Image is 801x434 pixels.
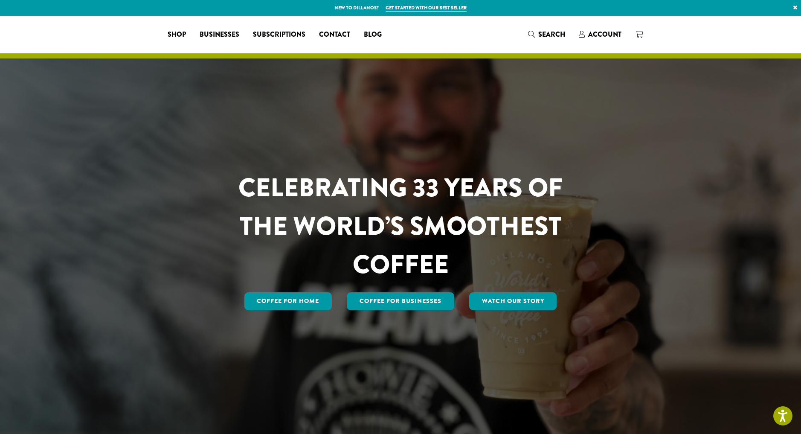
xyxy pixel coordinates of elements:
[588,29,621,39] span: Account
[521,27,572,41] a: Search
[386,4,467,12] a: Get started with our best seller
[244,292,332,310] a: Coffee for Home
[161,28,193,41] a: Shop
[538,29,565,39] span: Search
[200,29,239,40] span: Businesses
[469,292,557,310] a: Watch Our Story
[253,29,305,40] span: Subscriptions
[213,169,588,284] h1: CELEBRATING 33 YEARS OF THE WORLD’S SMOOTHEST COFFEE
[319,29,350,40] span: Contact
[347,292,454,310] a: Coffee For Businesses
[364,29,382,40] span: Blog
[168,29,186,40] span: Shop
